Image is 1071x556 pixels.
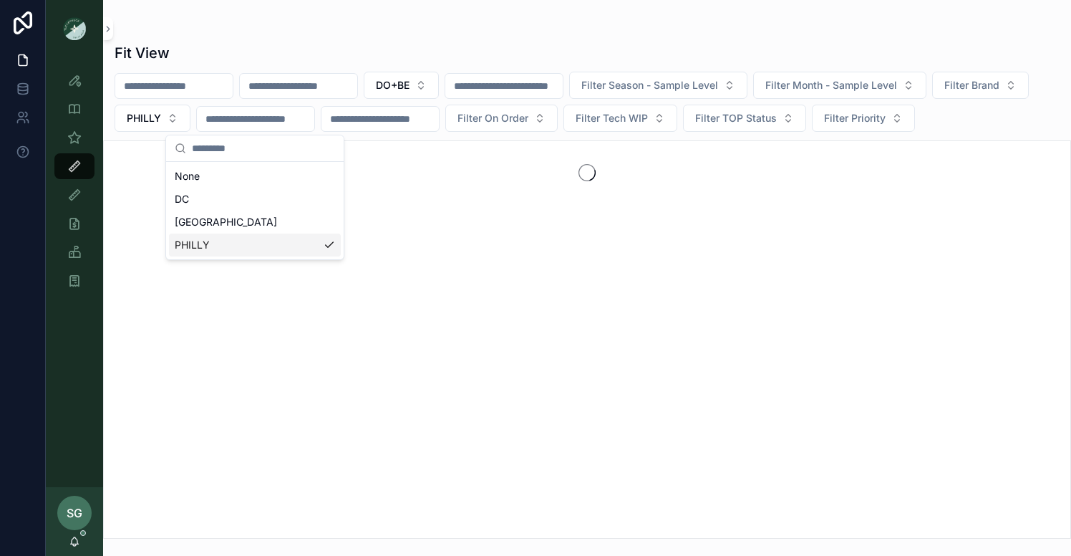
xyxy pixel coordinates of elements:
[695,111,777,125] span: Filter TOP Status
[127,111,161,125] span: PHILLY
[765,78,897,92] span: Filter Month - Sample Level
[169,188,341,211] div: DC
[169,211,341,234] div: [GEOGRAPHIC_DATA]
[169,165,341,188] div: None
[115,43,170,63] h1: Fit View
[376,78,409,92] span: DO+BE
[944,78,999,92] span: Filter Brand
[683,105,806,132] button: Select Button
[63,17,86,40] img: App logo
[169,234,341,257] div: PHILLY
[824,111,886,125] span: Filter Priority
[445,105,558,132] button: Select Button
[364,72,439,99] button: Select Button
[812,105,915,132] button: Select Button
[932,72,1029,99] button: Select Button
[67,504,82,522] span: SG
[576,111,648,125] span: Filter Tech WIP
[166,162,344,259] div: Suggestions
[115,105,190,132] button: Select Button
[753,72,926,99] button: Select Button
[581,78,718,92] span: Filter Season - Sample Level
[563,105,677,132] button: Select Button
[569,72,747,99] button: Select Button
[457,111,528,125] span: Filter On Order
[46,57,103,312] div: scrollable content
